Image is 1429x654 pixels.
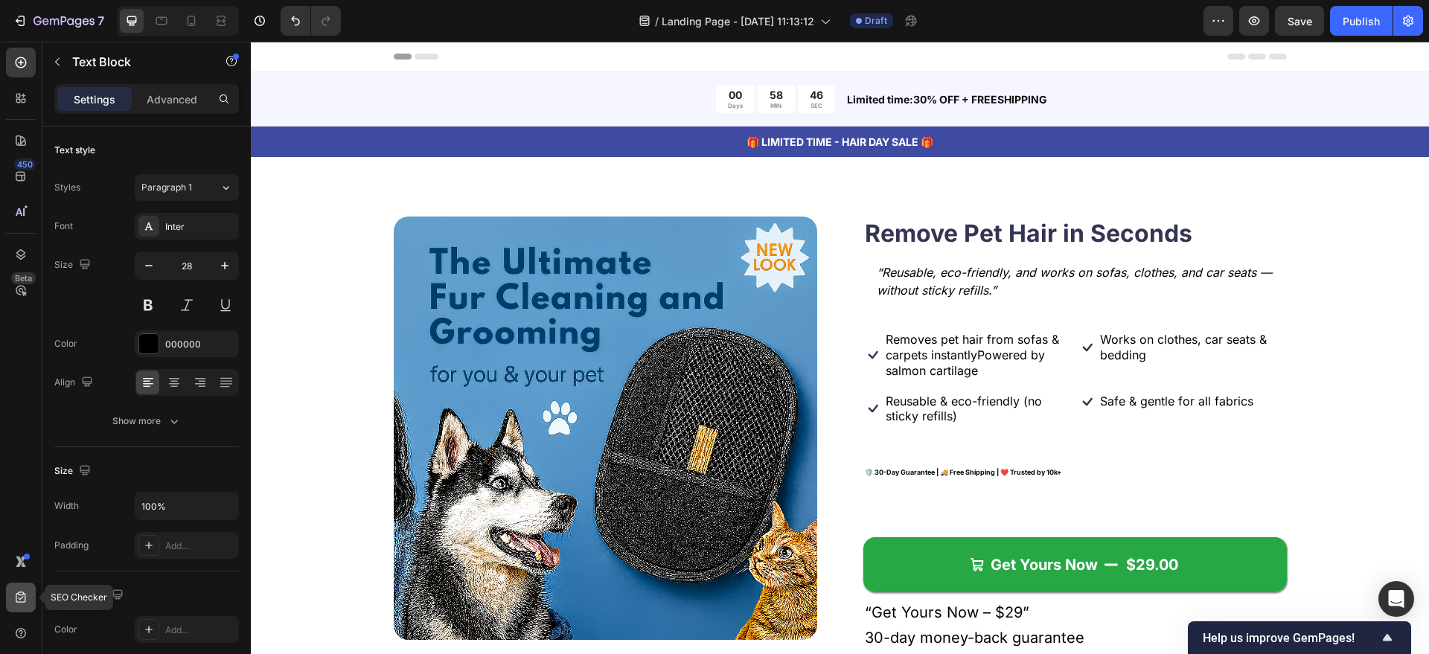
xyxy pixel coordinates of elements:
[54,181,80,194] div: Styles
[559,47,572,60] div: 46
[54,623,77,636] div: Color
[135,493,238,519] input: Auto
[1330,6,1393,36] button: Publish
[54,539,89,552] div: Padding
[97,12,104,30] p: 7
[6,6,111,36] button: 7
[54,499,79,513] div: Width
[849,352,1003,368] p: Safe & gentle for all fabrics
[54,586,127,606] div: Background
[14,158,36,170] div: 450
[1288,15,1312,28] span: Save
[141,181,192,194] span: Paragraph 1
[596,50,1035,65] p: Limited time:30% OFF + FREESHIPPING
[1203,631,1378,645] span: Help us improve GemPages!
[251,42,1429,654] iframe: Design area
[477,47,492,60] div: 00
[74,92,115,107] p: Settings
[559,60,572,68] p: SEC
[614,426,811,435] strong: 🛡️ 30-Day Guarantee | 🚚 Free Shipping | ❤️ Trusted by 10k+
[165,539,235,553] div: Add...
[655,13,659,29] span: /
[1378,581,1414,617] div: Open Intercom Messenger
[1,92,1177,108] p: 🎁 LIMITED TIME - HAIR DAY SALE 🎁
[165,220,235,234] div: Inter
[54,337,77,350] div: Color
[281,6,341,36] div: Undo/Redo
[626,223,1021,256] i: “Reusable, eco-friendly, and works on sofas, clothes, and car seats — without sticky refills.”
[54,144,95,157] div: Text style
[147,92,197,107] p: Advanced
[740,513,847,533] div: Get Yours Now
[635,352,820,383] p: Reusable & eco-friendly (no sticky refills)
[613,496,1036,551] button: Get Yours Now
[874,512,929,534] div: $29.00
[11,272,36,284] div: Beta
[614,587,834,605] span: 30-day money-back guarantee
[165,623,235,637] div: Add...
[662,13,814,29] span: Landing Page - [DATE] 11:13:12
[635,290,820,336] p: Removes pet hair from sofas & carpets instantlyPowered by salmon cartilage
[54,255,94,275] div: Size
[1203,629,1396,647] button: Show survey - Help us improve GemPages!
[54,461,94,481] div: Size
[54,408,239,435] button: Show more
[1275,6,1324,36] button: Save
[865,14,887,28] span: Draft
[849,290,1035,321] p: Works on clothes, car seats & bedding
[54,373,96,393] div: Align
[1343,13,1380,29] div: Publish
[135,174,239,201] button: Paragraph 1
[165,338,235,351] div: 000000
[613,175,1036,209] h1: Remove Pet Hair in Seconds
[112,414,182,429] div: Show more
[477,60,492,68] p: Days
[72,53,199,71] p: Text Block
[519,60,532,68] p: MIN
[54,219,73,233] div: Font
[519,47,532,60] div: 58
[614,562,779,580] span: “Get Yours Now – $29”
